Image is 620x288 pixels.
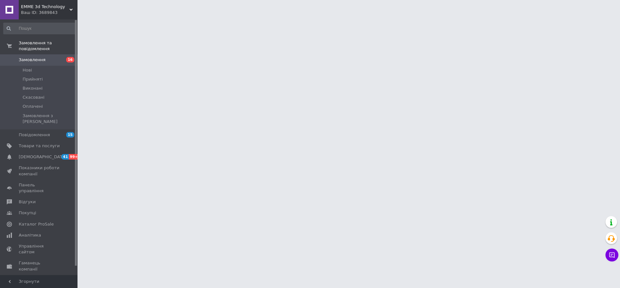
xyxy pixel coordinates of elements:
[23,67,32,73] span: Нові
[19,260,60,272] span: Гаманець компанії
[3,23,76,34] input: Пошук
[19,154,67,160] span: [DEMOGRAPHIC_DATA]
[19,143,60,149] span: Товари та послуги
[19,199,36,205] span: Відгуки
[23,76,43,82] span: Прийняті
[19,40,77,52] span: Замовлення та повідомлення
[605,249,618,261] button: Чат з покупцем
[23,85,43,91] span: Виконані
[19,165,60,177] span: Показники роботи компанії
[19,221,54,227] span: Каталог ProSale
[23,113,76,125] span: Замовлення з [PERSON_NAME]
[19,57,46,63] span: Замовлення
[69,154,79,160] span: 99+
[19,210,36,216] span: Покупці
[21,4,69,10] span: EMME 3d Technology
[66,132,74,138] span: 15
[19,132,50,138] span: Повідомлення
[21,10,77,16] div: Ваш ID: 3689843
[61,154,69,160] span: 41
[19,243,60,255] span: Управління сайтом
[23,104,43,109] span: Оплачені
[23,94,45,100] span: Скасовані
[66,57,74,62] span: 16
[19,182,60,194] span: Панель управління
[19,232,41,238] span: Аналітика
